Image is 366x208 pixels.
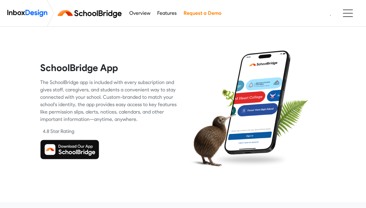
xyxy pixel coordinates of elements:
[56,6,126,21] img: schoolbridge logo
[43,128,74,135] div: 4.8 Star Rating
[40,62,178,74] heading: SchoolBridge App
[127,7,152,19] a: Overview
[188,109,236,170] img: kiwi_bird.png
[156,7,178,19] a: Features
[182,7,223,19] a: Request a Demo
[221,50,293,155] img: phone.png
[212,151,289,168] img: shadow.png
[40,140,99,159] img: Download SchoolBridge App
[40,79,178,123] div: The SchoolBridge app is included with every subscription and gives staff, caregivers, and student...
